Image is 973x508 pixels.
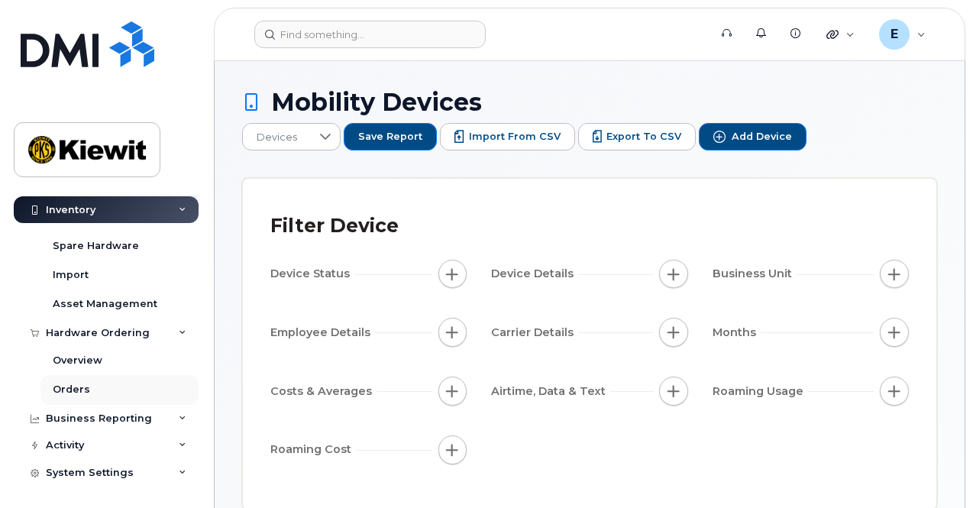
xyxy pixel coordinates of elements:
[440,123,575,150] button: Import from CSV
[270,325,375,341] span: Employee Details
[699,123,807,150] button: Add Device
[270,206,399,246] div: Filter Device
[713,325,761,341] span: Months
[491,383,610,400] span: Airtime, Data & Text
[606,130,681,144] span: Export to CSV
[713,383,808,400] span: Roaming Usage
[270,442,356,458] span: Roaming Cost
[344,123,437,150] button: Save Report
[469,130,561,144] span: Import from CSV
[578,123,697,150] button: Export to CSV
[732,130,792,144] span: Add Device
[270,266,354,282] span: Device Status
[271,89,482,115] span: Mobility Devices
[491,325,578,341] span: Carrier Details
[358,130,422,144] span: Save Report
[270,383,377,400] span: Costs & Averages
[907,442,962,497] iframe: Messenger Launcher
[713,266,797,282] span: Business Unit
[243,124,311,151] span: Devices
[491,266,578,282] span: Device Details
